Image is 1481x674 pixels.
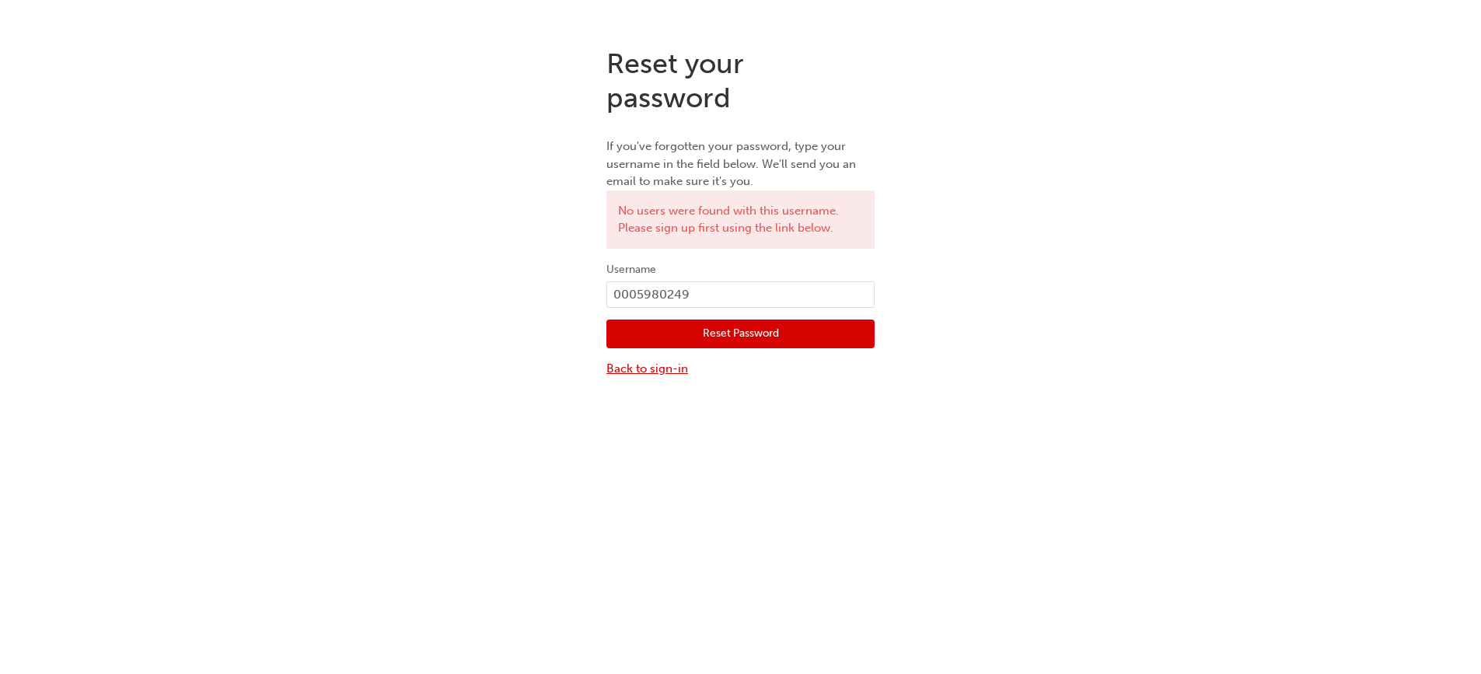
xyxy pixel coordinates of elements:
p: If you've forgotten your password, type your username in the field below. We'll send you an email... [606,138,875,190]
input: Username [606,281,875,308]
label: Username [606,260,875,279]
h1: Reset your password [606,47,875,114]
div: No users were found with this username. Please sign up first using the link below. [606,190,875,249]
button: Reset Password [606,320,875,349]
a: Back to sign-in [606,360,875,378]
